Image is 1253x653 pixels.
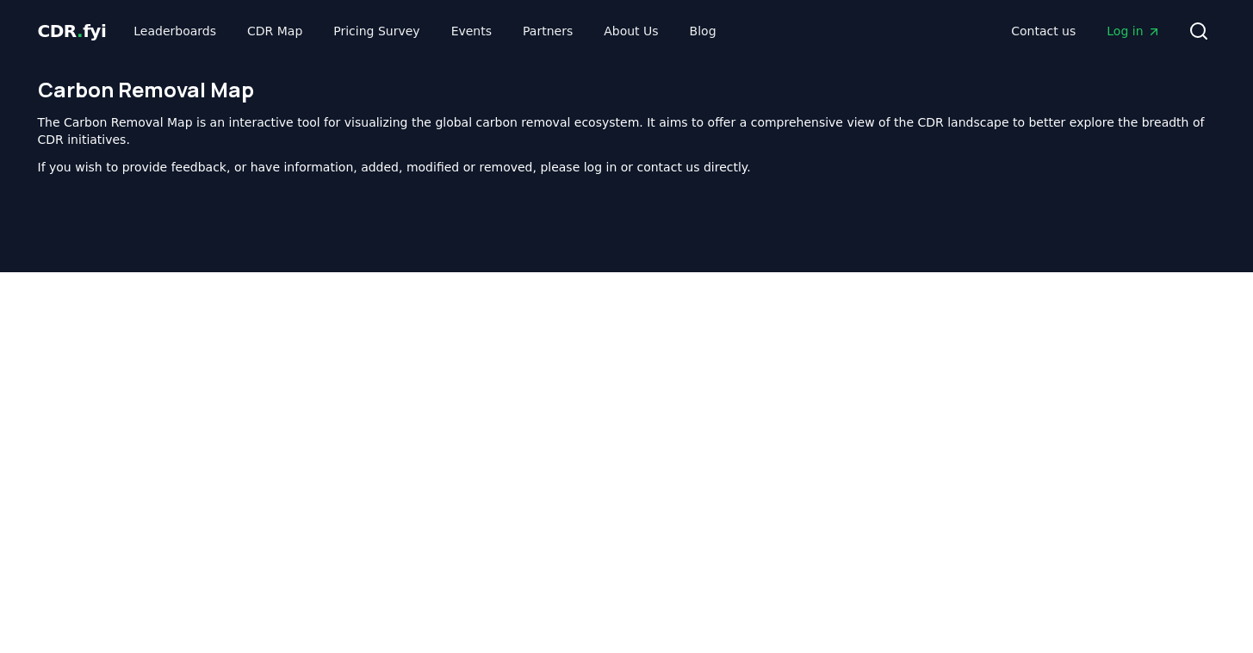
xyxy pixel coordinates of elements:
span: CDR fyi [38,21,107,41]
h1: Carbon Removal Map [38,76,1216,103]
p: If you wish to provide feedback, or have information, added, modified or removed, please log in o... [38,159,1216,176]
a: About Us [590,16,672,47]
a: Partners [509,16,586,47]
a: CDR Map [233,16,316,47]
a: Leaderboards [120,16,230,47]
span: . [77,21,83,41]
nav: Main [997,16,1174,47]
a: CDR.fyi [38,19,107,43]
a: Events [437,16,506,47]
p: The Carbon Removal Map is an interactive tool for visualizing the global carbon removal ecosystem... [38,114,1216,148]
a: Log in [1093,16,1174,47]
a: Pricing Survey [319,16,433,47]
a: Blog [676,16,730,47]
span: Log in [1107,22,1160,40]
a: Contact us [997,16,1089,47]
nav: Main [120,16,729,47]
